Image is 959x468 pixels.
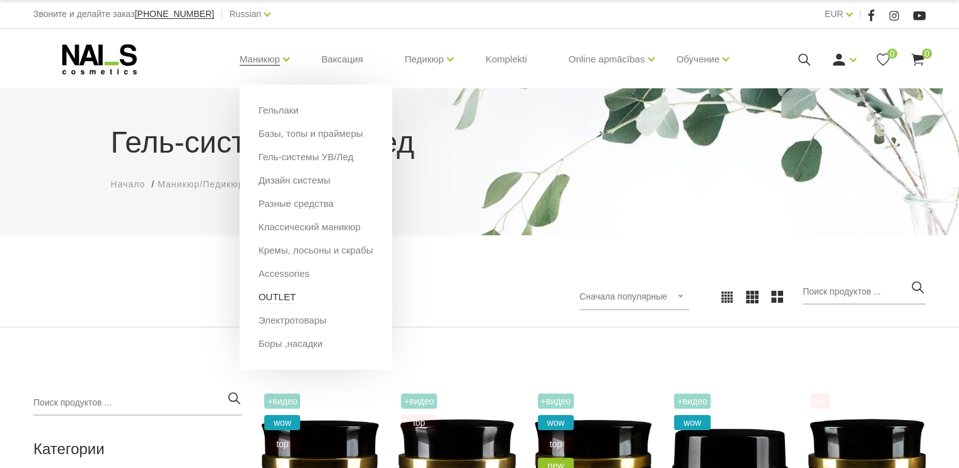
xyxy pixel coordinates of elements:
a: Классический маникюр [259,220,361,234]
a: Accessories [259,267,310,281]
h2: Категории [33,441,242,457]
a: [PHONE_NUMBER] [135,9,214,19]
span: wow [538,415,574,430]
span: | [221,6,223,22]
input: Поиск продуктов ... [33,390,242,416]
span: +Видео [538,394,574,409]
a: Педикюр [405,34,444,85]
a: Гельлаки [259,103,299,117]
span: top [264,436,300,452]
span: Начало [111,179,146,189]
a: Ваксация [311,29,373,90]
a: Разные средства [259,197,334,211]
a: EUR [825,6,844,21]
span: +Видео [264,394,300,409]
span: Маникюр/Педикюр [158,179,243,189]
span: 0 [922,49,932,59]
a: 0 [910,52,926,67]
h1: Гель-системы УВ/Лед [111,120,849,165]
span: Сначала популярные [579,291,667,301]
input: Поиск продуктов ... [803,279,926,305]
span: wow [264,415,300,430]
a: Обучение [677,34,720,85]
a: Дизайн системы [259,173,330,187]
a: OUTLET [259,290,296,304]
a: Russian [230,6,262,21]
a: Маникюр/Педикюр [158,178,243,191]
a: Боры ,насадки [259,337,323,351]
div: Звоните и делайте заказ [33,6,214,22]
span: 0 [887,49,897,59]
a: Гель-системы УВ/Лед [259,150,354,164]
a: Базы, топы и праймеры [259,127,363,141]
a: Komplekti [475,29,537,90]
a: Online apmācības [569,34,645,85]
a: Маникюр [240,34,280,85]
span: top [401,415,437,430]
span: | [859,6,861,22]
a: 0 [875,52,891,67]
span: +Видео [674,394,710,409]
span: top [811,394,829,409]
a: Начало [111,178,146,191]
span: wow [674,415,710,430]
a: Кремы, лосьоны и скрабы [259,243,373,257]
span: +Видео [401,394,437,409]
span: top [538,436,574,452]
a: Электротовары [259,313,327,327]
